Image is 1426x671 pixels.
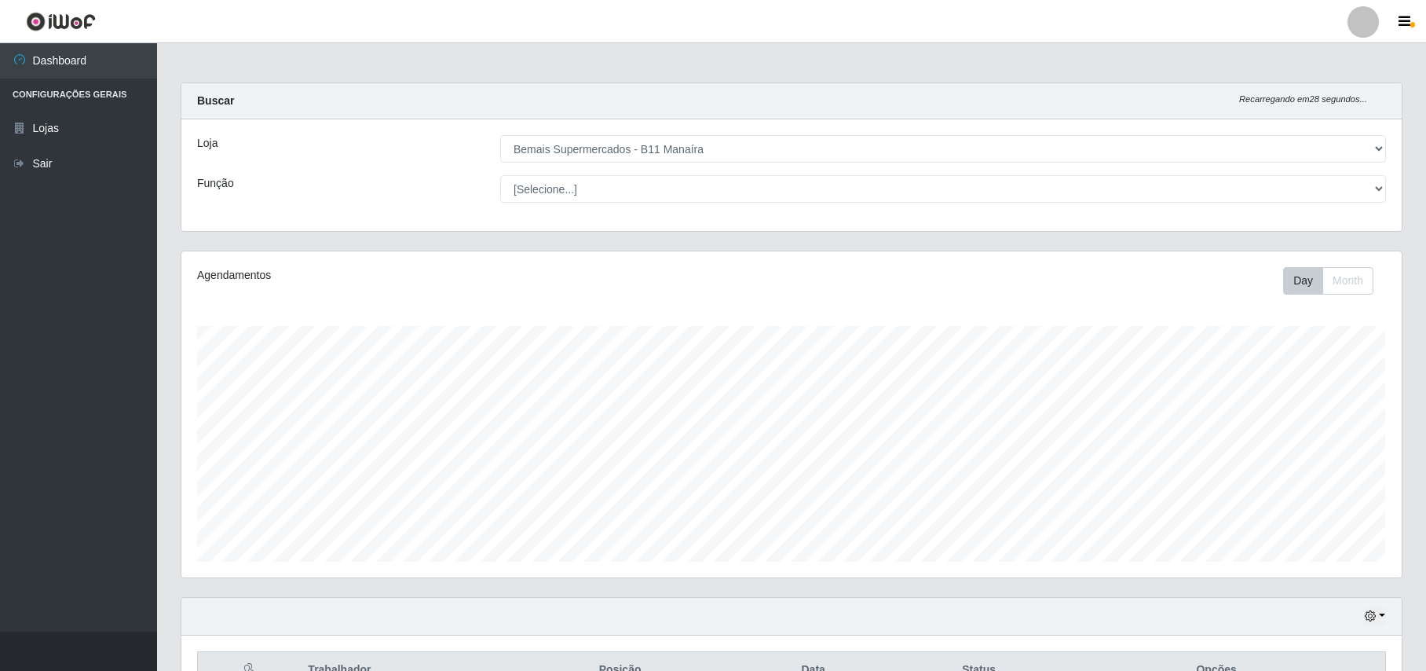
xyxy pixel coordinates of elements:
label: Loja [197,135,218,152]
button: Month [1322,267,1373,295]
label: Função [197,175,234,192]
div: Toolbar with button groups [1283,267,1386,295]
i: Recarregando em 28 segundos... [1239,94,1367,104]
strong: Buscar [197,94,234,107]
button: Day [1283,267,1323,295]
div: Agendamentos [197,267,678,284]
img: CoreUI Logo [26,12,96,31]
div: First group [1283,267,1373,295]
